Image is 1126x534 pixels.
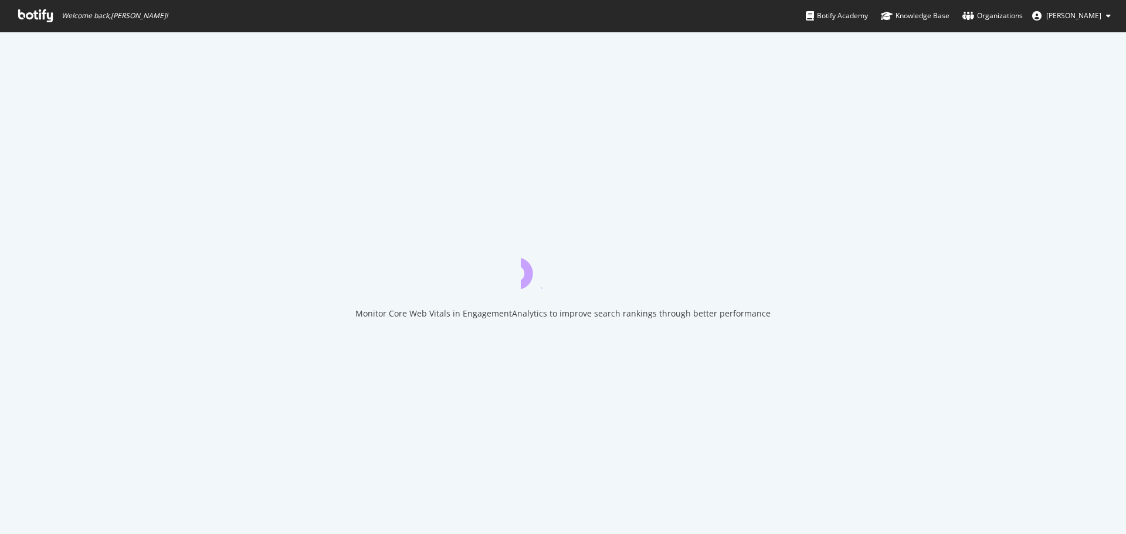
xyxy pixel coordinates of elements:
[62,11,168,21] span: Welcome back, [PERSON_NAME] !
[355,308,771,319] div: Monitor Core Web Vitals in EngagementAnalytics to improve search rankings through better performance
[806,10,868,22] div: Botify Academy
[521,247,605,289] div: animation
[1046,11,1101,21] span: Emma Moletto
[962,10,1023,22] div: Organizations
[1023,6,1120,25] button: [PERSON_NAME]
[881,10,949,22] div: Knowledge Base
